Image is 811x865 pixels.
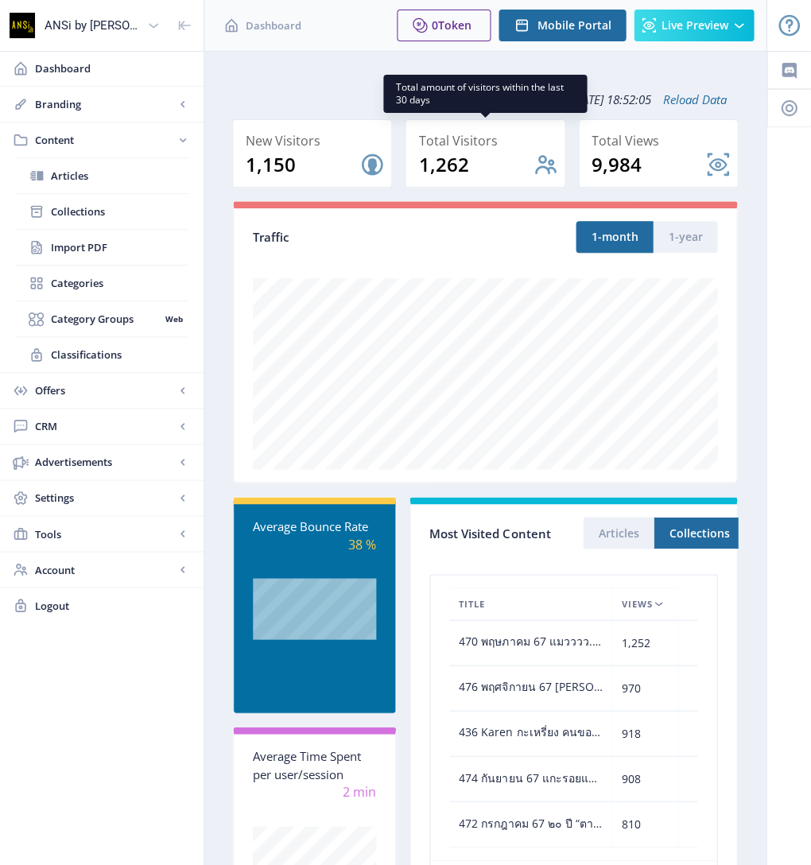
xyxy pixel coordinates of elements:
button: Live Preview [634,10,754,41]
span: 1,252 [621,633,650,652]
span: Branding [35,96,175,112]
span: CRM [35,418,175,434]
div: Updated on [DATE] 18:52:05 [232,80,738,119]
span: Dashboard [246,17,301,33]
div: Traffic [253,228,485,246]
span: Classifications [51,347,188,363]
span: 476 พฤศจิกายน 67 [PERSON_NAME]ถูกสาป [459,672,602,704]
a: Import PDF [16,230,188,265]
span: Mobile Portal [537,19,611,32]
a: Categories [16,266,188,301]
div: Total Views [592,130,731,152]
div: ANSi by [PERSON_NAME] [45,8,141,43]
span: 908 [621,769,640,788]
span: Settings [35,490,175,506]
span: 474 กันยายน 67 แกะรอยแผนที่ จากคนทำถึงคนกาง [459,762,602,794]
span: Account [35,561,175,577]
span: Categories [51,275,188,291]
span: Category Groups [51,311,160,327]
span: Title [459,594,485,613]
span: 470 พฤษภาคม 67 แมวววว... [459,626,602,658]
button: Mobile Portal [499,10,626,41]
span: 38 % [348,535,376,553]
div: Average Bounce Rate [253,517,376,535]
button: 0Token [397,10,491,41]
div: 2 min [253,782,376,801]
span: Views [621,594,652,613]
span: Live Preview [661,19,728,32]
span: Advertisements [35,454,175,470]
div: 1,150 [246,152,359,177]
div: New Visitors [246,130,385,152]
span: Dashboard [35,60,191,76]
nb-badge: Web [160,311,188,327]
a: Classifications [16,337,188,372]
img: properties.app_icon.png [10,13,35,38]
span: Total amount of visitors within the last 30 days [396,81,574,107]
span: 472 กรกฎาคม 67 ๒๐ ปี “ตากใบ” : ความทรงจำ ประวัติศาสตร์ บาดแผล [459,808,602,840]
span: Content [35,132,175,148]
a: Articles [16,158,188,193]
a: Collections [16,194,188,229]
button: Collections [654,517,744,549]
button: 1-month [576,221,653,253]
div: Most Visited Content [429,521,573,545]
span: 810 [621,814,640,833]
span: 918 [621,723,640,743]
span: 436 Karen กะเหรี่ยง คนของป่า [459,717,602,749]
span: Offers [35,382,175,398]
span: Articles [51,168,188,184]
a: Category GroupsWeb [16,301,188,336]
span: Collections [51,204,188,219]
span: Logout [35,597,191,613]
a: Reload Data [650,91,726,107]
span: Tools [35,526,175,541]
div: Average Time Spent per user/session [253,747,376,782]
span: 970 [621,678,640,697]
span: Token [438,17,471,33]
div: 9,984 [592,152,705,177]
button: Articles [583,517,654,549]
span: Import PDF [51,239,188,255]
button: 1-year [653,221,717,253]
